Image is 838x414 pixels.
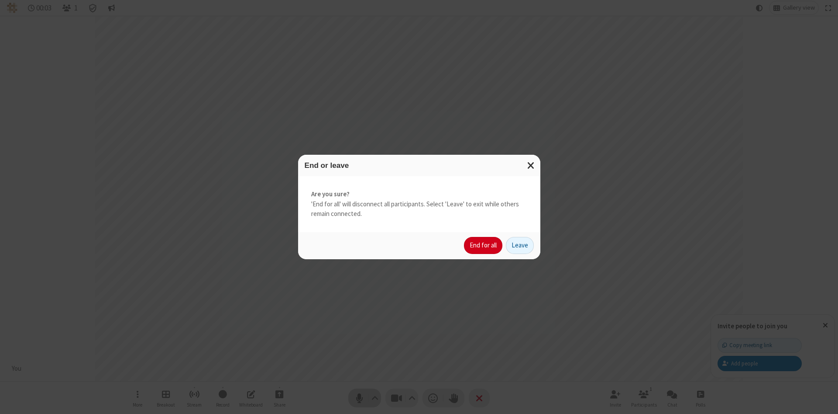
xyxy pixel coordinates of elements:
[298,176,540,232] div: 'End for all' will disconnect all participants. Select 'Leave' to exit while others remain connec...
[464,237,502,254] button: End for all
[522,155,540,176] button: Close modal
[305,161,534,170] h3: End or leave
[506,237,534,254] button: Leave
[311,189,527,199] strong: Are you sure?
